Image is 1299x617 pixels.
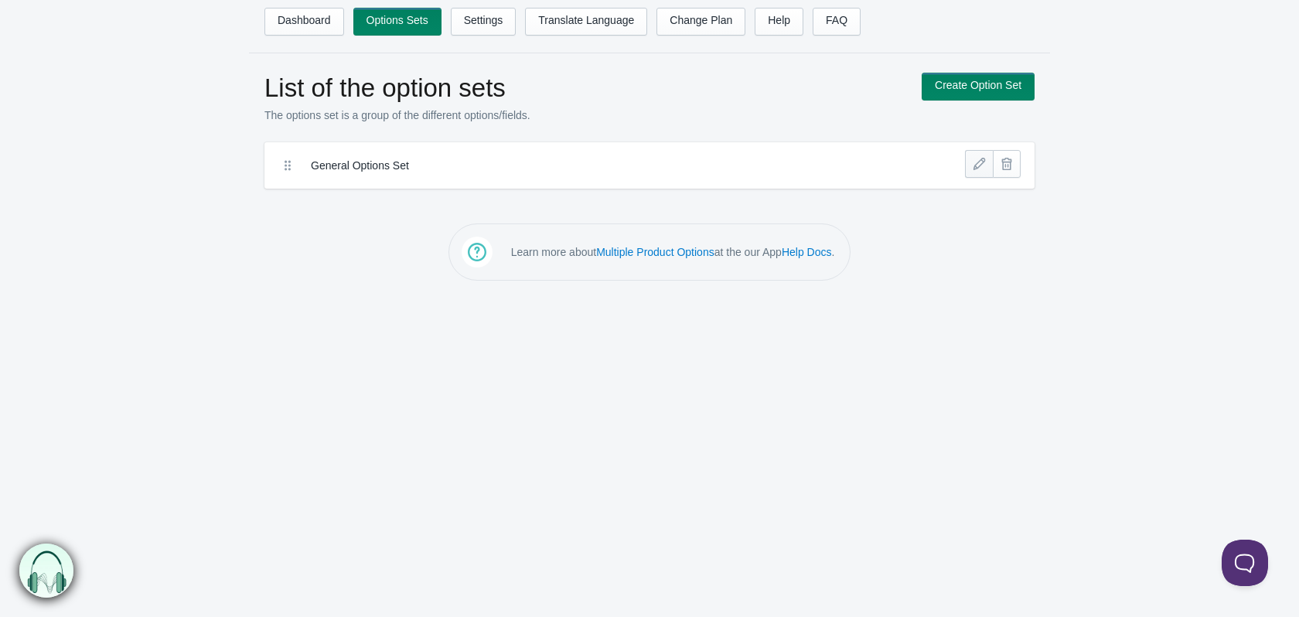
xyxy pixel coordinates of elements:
[353,8,442,36] a: Options Sets
[451,8,517,36] a: Settings
[596,246,714,258] a: Multiple Product Options
[656,8,745,36] a: Change Plan
[264,8,344,36] a: Dashboard
[755,8,803,36] a: Help
[511,244,835,260] p: Learn more about at the our App .
[1222,540,1268,586] iframe: Toggle Customer Support
[264,107,906,123] p: The options set is a group of the different options/fields.
[782,246,832,258] a: Help Docs
[20,544,74,598] img: bxm.png
[264,73,906,104] h1: List of the option sets
[311,158,875,173] label: General Options Set
[813,8,861,36] a: FAQ
[922,73,1035,101] a: Create Option Set
[525,8,647,36] a: Translate Language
